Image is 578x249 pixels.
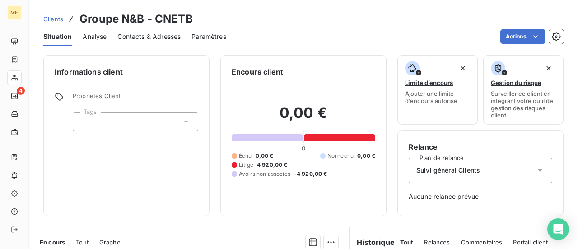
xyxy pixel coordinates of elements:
[327,152,354,160] span: Non-échu
[79,11,193,27] h3: Groupe N&B - CNETB
[294,170,327,178] span: -4 920,00 €
[491,90,556,119] span: Surveiller ce client en intégrant votre outil de gestion des risques client.
[43,14,63,23] a: Clients
[405,79,453,86] span: Limite d’encours
[302,145,305,152] span: 0
[357,152,375,160] span: 0,00 €
[483,55,564,125] button: Gestion du risqueSurveiller ce client en intégrant votre outil de gestion des risques client.
[409,192,552,201] span: Aucune relance prévue
[232,66,283,77] h6: Encours client
[232,104,375,131] h2: 0,00 €
[80,117,88,126] input: Ajouter une valeur
[405,90,470,104] span: Ajouter une limite d’encours autorisé
[500,29,545,44] button: Actions
[17,87,25,95] span: 4
[239,170,290,178] span: Avoirs non associés
[424,239,450,246] span: Relances
[43,32,72,41] span: Situation
[117,32,181,41] span: Contacts & Adresses
[397,55,478,125] button: Limite d’encoursAjouter une limite d’encours autorisé
[83,32,107,41] span: Analyse
[239,152,252,160] span: Échu
[547,218,569,240] div: Open Intercom Messenger
[7,5,22,20] div: ME
[513,239,548,246] span: Portail client
[76,239,89,246] span: Tout
[55,66,198,77] h6: Informations client
[40,239,65,246] span: En cours
[73,92,198,105] span: Propriétés Client
[416,166,480,175] span: Suivi général Clients
[400,239,414,246] span: Tout
[461,239,503,246] span: Commentaires
[256,152,274,160] span: 0,00 €
[491,79,541,86] span: Gestion du risque
[191,32,226,41] span: Paramètres
[99,239,121,246] span: Graphe
[409,141,552,152] h6: Relance
[257,161,288,169] span: 4 920,00 €
[43,15,63,23] span: Clients
[239,161,253,169] span: Litige
[350,237,395,248] h6: Historique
